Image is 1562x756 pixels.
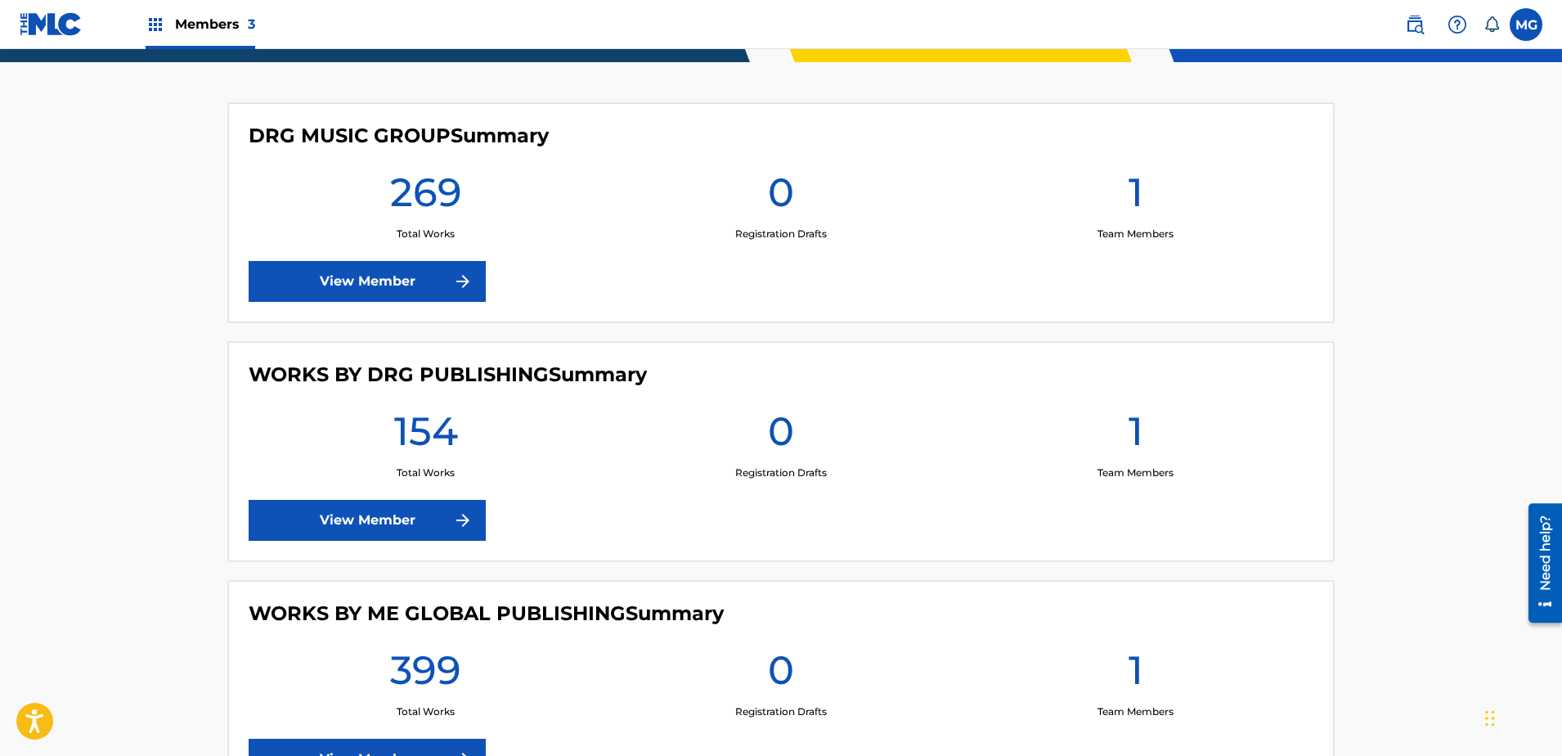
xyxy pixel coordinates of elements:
p: Total Works [397,704,455,719]
div: Notifications [1483,16,1500,33]
a: View Member [249,500,486,541]
img: f7272a7cc735f4ea7f67.svg [453,511,473,530]
p: Team Members [1097,227,1174,241]
img: MLC Logo [20,12,83,36]
p: Total Works [397,466,455,480]
h1: 1 [1129,168,1143,227]
div: User Menu [1510,8,1542,41]
h4: DRG MUSIC GROUP [249,124,549,148]
h1: 154 [394,407,458,466]
p: Registration Drafts [735,466,827,480]
h1: 1 [1129,646,1143,704]
h1: 0 [768,168,794,227]
iframe: Resource Center [1516,496,1562,632]
h1: 0 [768,646,794,704]
h1: 269 [390,168,462,227]
img: f7272a7cc735f4ea7f67.svg [453,272,473,291]
h1: 1 [1129,407,1143,466]
a: Public Search [1398,8,1431,41]
div: Help [1441,8,1474,41]
iframe: Chat Widget [1480,677,1562,756]
p: Team Members [1097,466,1174,480]
h4: WORKS BY DRG PUBLISHING [249,362,647,387]
img: Top Rightsholders [146,15,165,34]
span: 3 [248,16,255,32]
img: help [1448,15,1467,34]
p: Team Members [1097,704,1174,719]
p: Total Works [397,227,455,241]
a: View Member [249,261,486,302]
span: Members [175,15,255,34]
h1: 399 [390,646,461,704]
p: Registration Drafts [735,227,827,241]
img: search [1405,15,1425,34]
div: Drag [1485,694,1495,743]
h4: WORKS BY ME GLOBAL PUBLISHING [249,601,724,626]
p: Registration Drafts [735,704,827,719]
h1: 0 [768,407,794,466]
